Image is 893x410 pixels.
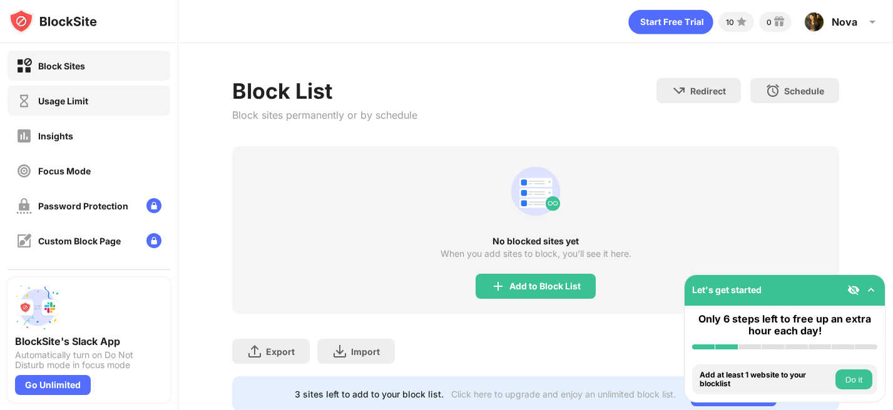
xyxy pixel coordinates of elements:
div: 0 [767,17,772,27]
div: animation [506,161,566,221]
div: Let's get started [692,284,762,295]
div: Only 6 steps left to free up an extra hour each day! [692,313,877,337]
img: logo-blocksite.svg [9,9,97,34]
div: Redirect [690,86,726,96]
img: points-small.svg [734,14,749,29]
div: Nova [832,16,857,28]
div: Insights [38,131,73,141]
img: reward-small.svg [772,14,787,29]
div: Go Unlimited [15,375,91,395]
div: 3 sites left to add to your block list. [295,389,444,399]
div: 10 [726,17,734,27]
div: Add at least 1 website to your blocklist [700,371,832,389]
img: customize-block-page-off.svg [16,233,32,249]
div: Schedule [784,86,824,96]
div: No blocked sites yet [232,236,840,246]
img: focus-off.svg [16,163,32,179]
img: block-on.svg [16,58,32,74]
div: BlockSite's Slack App [15,335,163,347]
div: animation [628,9,713,34]
img: lock-menu.svg [146,198,161,213]
div: Click here to upgrade and enjoy an unlimited block list. [451,389,676,399]
img: lock-menu.svg [146,233,161,248]
img: password-protection-off.svg [16,198,32,214]
div: Block List [232,78,417,104]
div: Password Protection [38,201,128,211]
div: Focus Mode [38,166,91,176]
img: omni-setup-toggle.svg [865,284,877,296]
div: Automatically turn on Do Not Disturb mode in focus mode [15,350,163,370]
img: settings-off.svg [16,268,32,284]
div: Export [266,346,295,357]
div: Block sites permanently or by schedule [232,109,417,121]
img: ACg8ocKHAMf_wwboTzf_IQSJuMGJc8V_U8Z4HwERHL4SPA3zwM5OADkBAw=s96-c [804,12,824,32]
img: push-slack.svg [15,285,60,330]
div: Add to Block List [509,281,581,291]
div: Custom Block Page [38,236,121,246]
div: Block Sites [38,61,85,71]
img: eye-not-visible.svg [847,284,860,296]
div: Usage Limit [38,96,88,106]
button: Do it [835,369,872,389]
img: insights-off.svg [16,128,32,144]
img: time-usage-off.svg [16,93,32,109]
div: Import [351,346,380,357]
div: When you add sites to block, you’ll see it here. [441,249,631,259]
